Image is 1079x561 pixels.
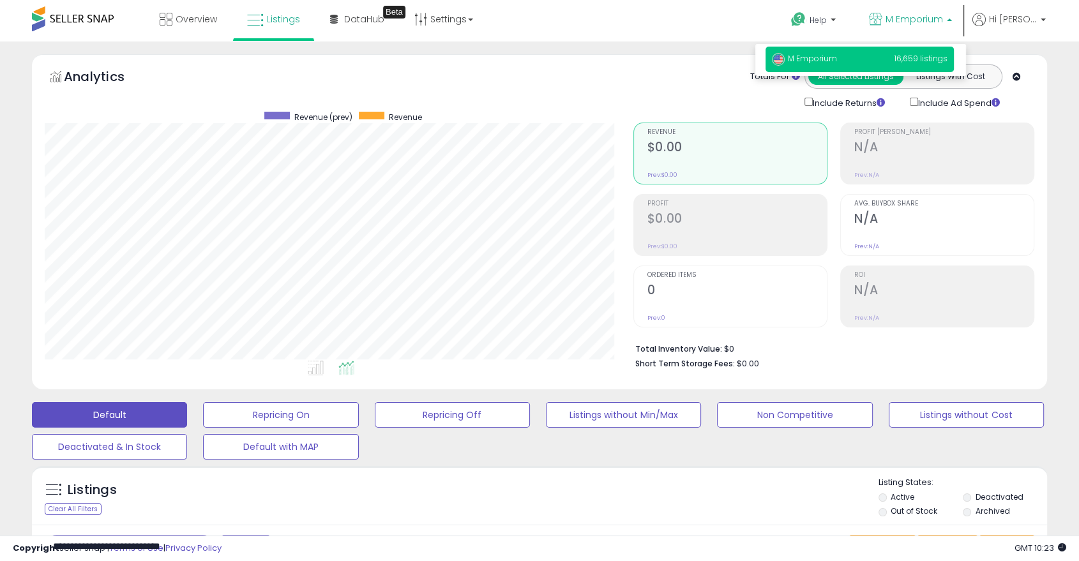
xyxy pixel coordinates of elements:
[854,129,1034,136] span: Profit [PERSON_NAME]
[979,535,1034,557] button: Actions
[647,200,827,207] span: Profit
[891,505,937,516] label: Out of Stock
[32,402,187,428] button: Default
[203,402,358,428] button: Repricing On
[546,402,701,428] button: Listings without Min/Max
[647,283,827,300] h2: 0
[737,357,759,370] span: $0.00
[854,283,1034,300] h2: N/A
[854,243,879,250] small: Prev: N/A
[389,112,422,123] span: Revenue
[717,402,872,428] button: Non Competitive
[1015,542,1066,554] span: 2025-10-7 10:23 GMT
[635,358,735,369] b: Short Term Storage Fees:
[849,535,916,557] button: Save View
[854,200,1034,207] span: Avg. Buybox Share
[772,53,837,64] span: M Emporium
[203,434,358,460] button: Default with MAP
[647,129,827,136] span: Revenue
[635,340,1025,355] li: $0
[267,13,300,26] span: Listings
[344,13,384,26] span: DataHub
[32,434,187,460] button: Deactivated & In Stock
[647,314,665,322] small: Prev: 0
[976,505,1010,516] label: Archived
[854,272,1034,279] span: ROI
[383,6,405,19] div: Tooltip anchor
[891,491,914,502] label: Active
[647,171,677,179] small: Prev: $0.00
[772,53,785,66] img: usa.png
[886,13,943,26] span: M Emporium
[221,535,271,557] button: Filters
[903,68,998,85] button: Listings With Cost
[989,13,1037,26] span: Hi [PERSON_NAME]
[810,15,827,26] span: Help
[854,140,1034,157] h2: N/A
[889,402,1044,428] button: Listings without Cost
[64,68,149,89] h5: Analytics
[13,542,59,554] strong: Copyright
[750,71,800,83] div: Totals For
[854,211,1034,228] h2: N/A
[375,402,530,428] button: Repricing Off
[854,314,879,322] small: Prev: N/A
[894,53,947,64] span: 16,659 listings
[647,272,827,279] span: Ordered Items
[176,13,217,26] span: Overview
[165,542,222,554] a: Privacy Policy
[781,2,849,41] a: Help
[900,95,1020,110] div: Include Ad Spend
[808,68,903,85] button: All Selected Listings
[976,491,1023,502] label: Deactivated
[647,140,827,157] h2: $0.00
[790,11,806,27] i: Get Help
[854,171,879,179] small: Prev: N/A
[879,477,1047,489] p: Listing States:
[972,13,1046,41] a: Hi [PERSON_NAME]
[68,481,117,499] h5: Listings
[647,243,677,250] small: Prev: $0.00
[635,343,722,354] b: Total Inventory Value:
[45,503,102,515] div: Clear All Filters
[917,535,977,557] button: Columns
[294,112,352,123] span: Revenue (prev)
[795,95,900,110] div: Include Returns
[647,211,827,228] h2: $0.00
[13,542,222,555] div: seller snap | |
